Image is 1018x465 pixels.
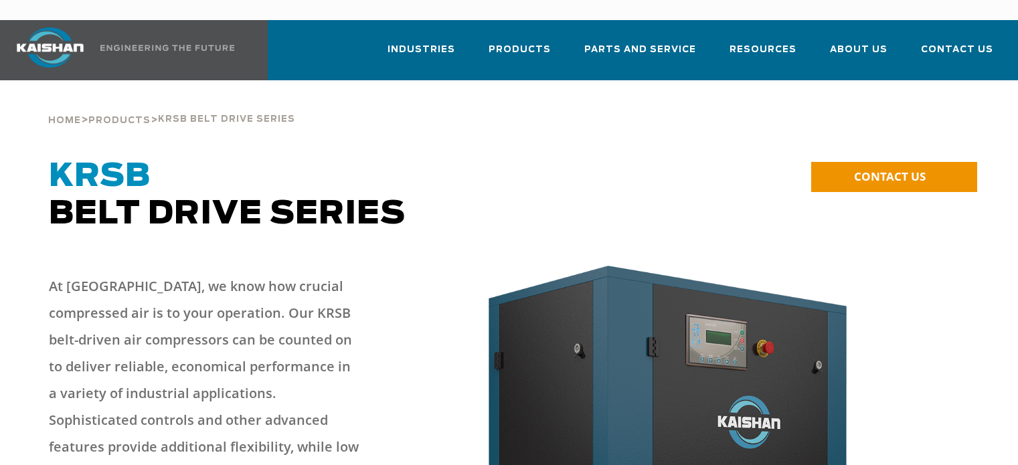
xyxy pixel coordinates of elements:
a: Products [489,32,551,78]
a: About Us [830,32,887,78]
span: CONTACT US [854,169,926,184]
img: Engineering the future [100,45,234,51]
a: Industries [388,32,455,78]
span: Belt Drive Series [49,161,406,230]
span: Industries [388,42,455,58]
a: CONTACT US [811,162,977,192]
a: Resources [730,32,796,78]
span: About Us [830,42,887,58]
span: Resources [730,42,796,58]
span: Parts and Service [584,42,696,58]
span: krsb belt drive series [158,115,295,124]
span: Contact Us [921,42,993,58]
span: Products [489,42,551,58]
span: Home [48,116,81,125]
a: Products [88,114,151,126]
span: Products [88,116,151,125]
span: KRSB [49,161,151,193]
a: Contact Us [921,32,993,78]
a: Parts and Service [584,32,696,78]
a: Home [48,114,81,126]
div: > > [48,80,295,131]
